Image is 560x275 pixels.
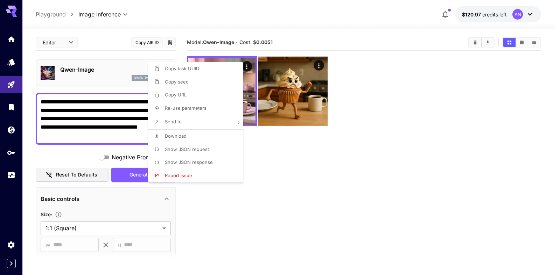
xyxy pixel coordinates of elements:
[165,173,192,178] span: Report issue
[165,133,187,139] span: Download
[165,105,206,111] span: Re-use parameters
[165,146,209,152] span: Show JSON request
[165,79,189,85] span: Copy seed
[165,159,213,165] span: Show JSON response
[165,66,199,71] span: Copy task UUID
[165,119,182,124] span: Send to
[165,92,187,97] span: Copy URL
